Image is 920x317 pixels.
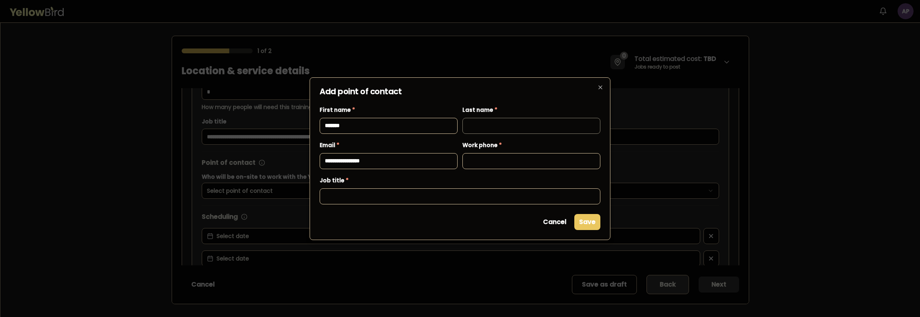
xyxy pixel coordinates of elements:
button: Cancel [538,214,571,230]
label: First name [320,106,355,114]
h2: Add point of contact [320,87,600,95]
button: Save [574,214,600,230]
label: Work phone [462,141,502,149]
label: Job title [320,176,349,184]
label: Email [320,141,339,149]
label: Last name [462,106,497,114]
